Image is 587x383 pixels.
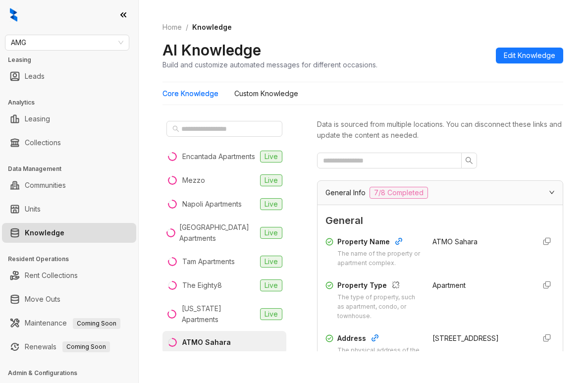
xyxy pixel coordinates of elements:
span: Knowledge [192,23,232,31]
div: The type of property, such as apartment, condo, or townhouse. [337,293,421,321]
div: Address [337,333,421,346]
a: Rent Collections [25,266,78,285]
h2: AI Knowledge [162,41,261,59]
a: Knowledge [25,223,64,243]
div: The Eighty8 [182,280,222,291]
h3: Analytics [8,98,138,107]
span: Live [260,227,282,239]
img: logo [10,8,17,22]
div: Custom Knowledge [234,88,298,99]
a: RenewalsComing Soon [25,337,110,357]
li: Rent Collections [2,266,136,285]
span: search [465,157,473,164]
span: 7/8 Completed [370,187,428,199]
div: [US_STATE] Apartments [182,303,256,325]
span: Live [260,198,282,210]
span: Apartment [432,281,466,289]
h3: Resident Operations [8,255,138,264]
span: Live [260,151,282,163]
li: Knowledge [2,223,136,243]
div: Property Name [337,236,421,249]
li: Collections [2,133,136,153]
div: Tam Apartments [182,256,235,267]
a: Leads [25,66,45,86]
a: Home [160,22,184,33]
div: [GEOGRAPHIC_DATA] Apartments [179,222,256,244]
h3: Data Management [8,164,138,173]
span: Coming Soon [62,341,110,352]
a: Move Outs [25,289,60,309]
h3: Leasing [8,55,138,64]
span: Edit Knowledge [504,50,555,61]
a: Leasing [25,109,50,129]
span: Live [260,174,282,186]
div: The physical address of the property, including city, state, and postal code. [337,346,421,374]
a: Units [25,199,41,219]
button: Edit Knowledge [496,48,563,63]
div: Encantada Apartments [182,151,255,162]
div: Build and customize automated messages for different occasions. [162,59,377,70]
li: Move Outs [2,289,136,309]
li: Leads [2,66,136,86]
h3: Admin & Configurations [8,369,138,378]
span: expanded [549,189,555,195]
span: Coming Soon [73,318,120,329]
div: Property Type [337,280,421,293]
div: The name of the property or apartment complex. [337,249,421,268]
li: / [186,22,188,33]
div: Mezzo [182,175,205,186]
li: Units [2,199,136,219]
span: Live [260,279,282,291]
div: Data is sourced from multiple locations. You can disconnect these links and update the content as... [317,119,563,141]
span: General [325,213,555,228]
div: Napoli Apartments [182,199,242,210]
li: Maintenance [2,313,136,333]
div: Core Knowledge [162,88,218,99]
span: AMG [11,35,123,50]
span: Live [260,256,282,268]
li: Leasing [2,109,136,129]
div: ATMO Sahara [182,337,231,348]
div: [STREET_ADDRESS] [432,333,528,344]
a: Collections [25,133,61,153]
a: Communities [25,175,66,195]
li: Communities [2,175,136,195]
span: Live [260,308,282,320]
span: ATMO Sahara [432,237,478,246]
span: General Info [325,187,366,198]
span: search [172,125,179,132]
li: Renewals [2,337,136,357]
div: General Info7/8 Completed [318,181,563,205]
